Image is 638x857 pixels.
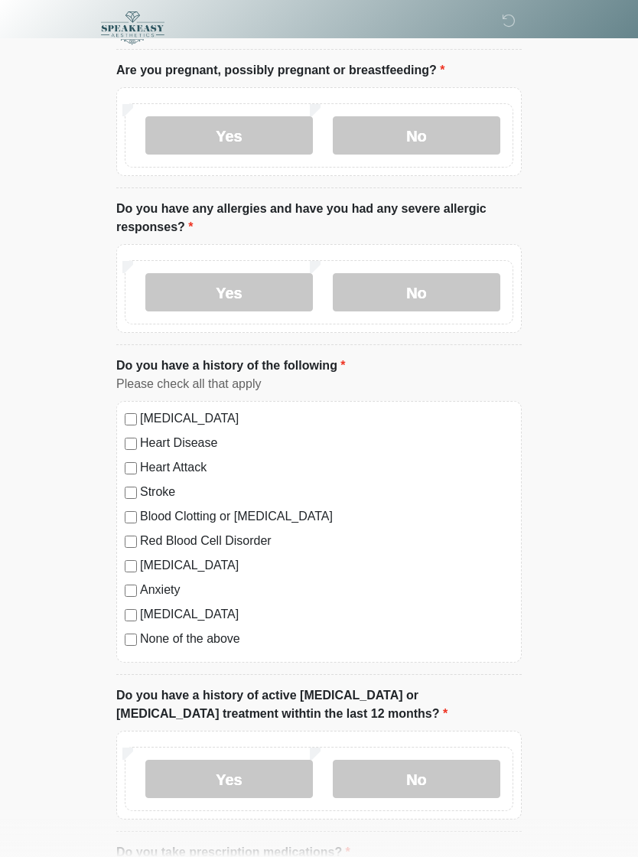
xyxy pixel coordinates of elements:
[125,487,137,499] input: Stroke
[140,581,513,599] label: Anxiety
[140,507,513,526] label: Blood Clotting or [MEDICAL_DATA]
[333,273,500,311] label: No
[116,375,522,393] div: Please check all that apply
[140,605,513,624] label: [MEDICAL_DATA]
[140,630,513,648] label: None of the above
[116,61,444,80] label: Are you pregnant, possibly pregnant or breastfeeding?
[125,560,137,572] input: [MEDICAL_DATA]
[140,434,513,452] label: Heart Disease
[145,116,313,155] label: Yes
[140,532,513,550] label: Red Blood Cell Disorder
[140,458,513,477] label: Heart Attack
[101,11,164,45] img: Speakeasy Aesthetics GFE Logo
[145,273,313,311] label: Yes
[116,686,522,723] label: Do you have a history of active [MEDICAL_DATA] or [MEDICAL_DATA] treatment withtin the last 12 mo...
[333,116,500,155] label: No
[140,556,513,575] label: [MEDICAL_DATA]
[125,438,137,450] input: Heart Disease
[125,413,137,425] input: [MEDICAL_DATA]
[125,585,137,597] input: Anxiety
[333,760,500,798] label: No
[116,200,522,236] label: Do you have any allergies and have you had any severe allergic responses?
[125,609,137,621] input: [MEDICAL_DATA]
[125,634,137,646] input: None of the above
[125,536,137,548] input: Red Blood Cell Disorder
[145,760,313,798] label: Yes
[125,511,137,523] input: Blood Clotting or [MEDICAL_DATA]
[140,483,513,501] label: Stroke
[140,409,513,428] label: [MEDICAL_DATA]
[116,357,346,375] label: Do you have a history of the following
[125,462,137,474] input: Heart Attack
